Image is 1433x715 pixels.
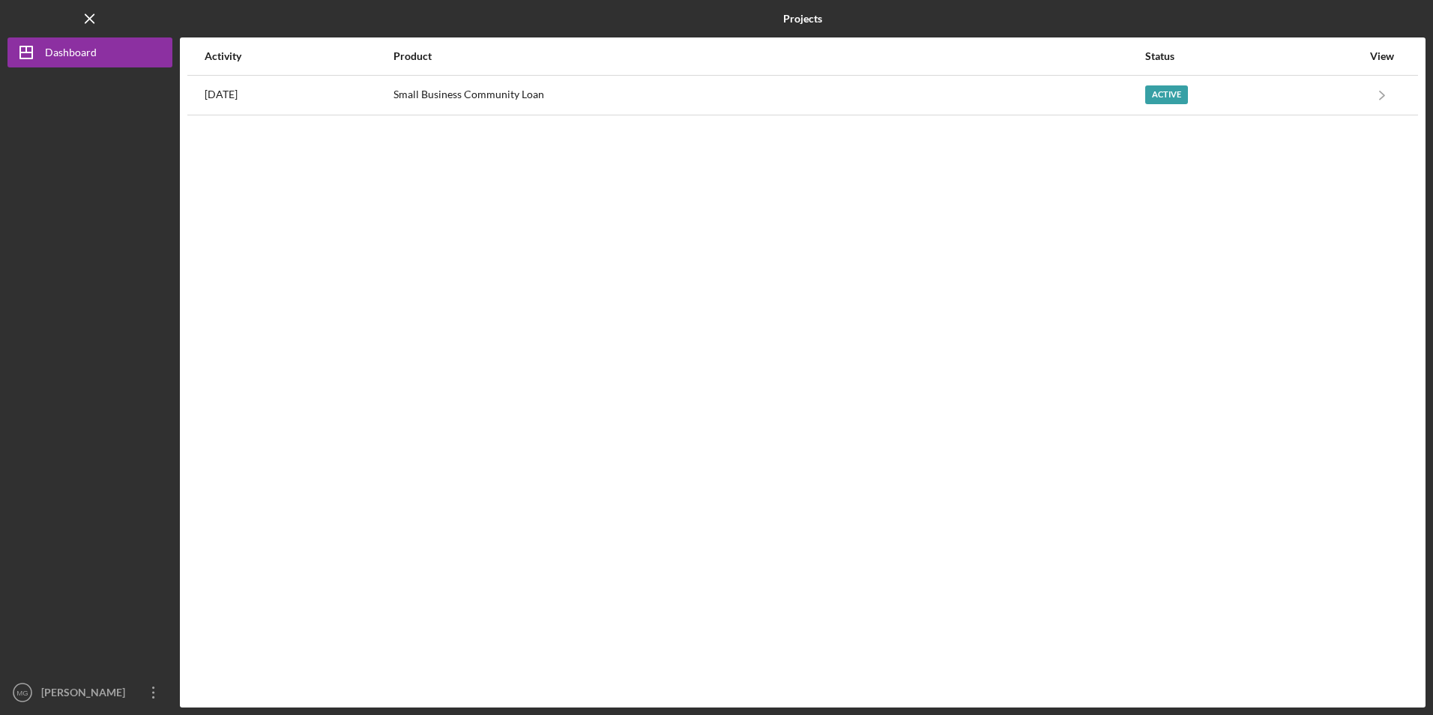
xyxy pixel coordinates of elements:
[393,76,1144,114] div: Small Business Community Loan
[393,50,1144,62] div: Product
[45,37,97,71] div: Dashboard
[1145,85,1188,104] div: Active
[37,678,135,711] div: [PERSON_NAME]
[1363,50,1401,62] div: View
[7,678,172,708] button: MG[PERSON_NAME]
[205,50,392,62] div: Activity
[1145,50,1362,62] div: Status
[783,13,822,25] b: Projects
[7,37,172,67] button: Dashboard
[205,88,238,100] time: 2025-09-23 17:16
[16,689,28,697] text: MG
